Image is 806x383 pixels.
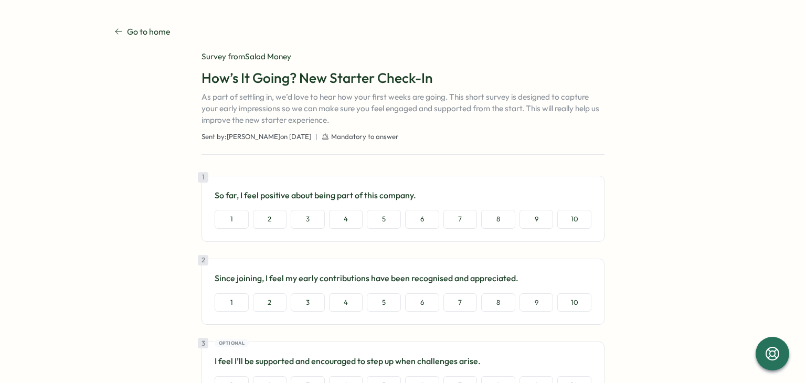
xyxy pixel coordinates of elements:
[405,210,439,229] button: 6
[481,293,515,312] button: 8
[443,210,478,229] button: 7
[201,51,604,62] div: Survey from Salad Money
[215,293,249,312] button: 1
[215,189,591,202] p: So far, I feel positive about being part of this company.
[291,210,325,229] button: 3
[198,338,208,348] div: 3
[253,210,287,229] button: 2
[219,339,245,347] span: Optional
[557,210,591,229] button: 10
[519,293,554,312] button: 9
[215,272,591,285] p: Since joining, I feel my early contributions have been recognised and appreciated.
[329,210,363,229] button: 4
[367,210,401,229] button: 5
[215,355,591,368] p: I feel I’ll be supported and encouraged to step up when challenges arise.
[291,293,325,312] button: 3
[557,293,591,312] button: 10
[127,25,171,38] p: Go to home
[331,132,399,142] span: Mandatory to answer
[201,132,311,142] span: Sent by: [PERSON_NAME] on [DATE]
[315,132,317,142] span: |
[198,255,208,265] div: 2
[519,210,554,229] button: 9
[253,293,287,312] button: 2
[198,172,208,183] div: 1
[114,25,171,38] a: Go to home
[201,69,604,87] h1: How’s It Going? New Starter Check-In
[367,293,401,312] button: 5
[329,293,363,312] button: 4
[201,91,604,126] p: As part of settling in, we’d love to hear how your first weeks are going. This short survey is de...
[443,293,478,312] button: 7
[405,293,439,312] button: 6
[481,210,515,229] button: 8
[215,210,249,229] button: 1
